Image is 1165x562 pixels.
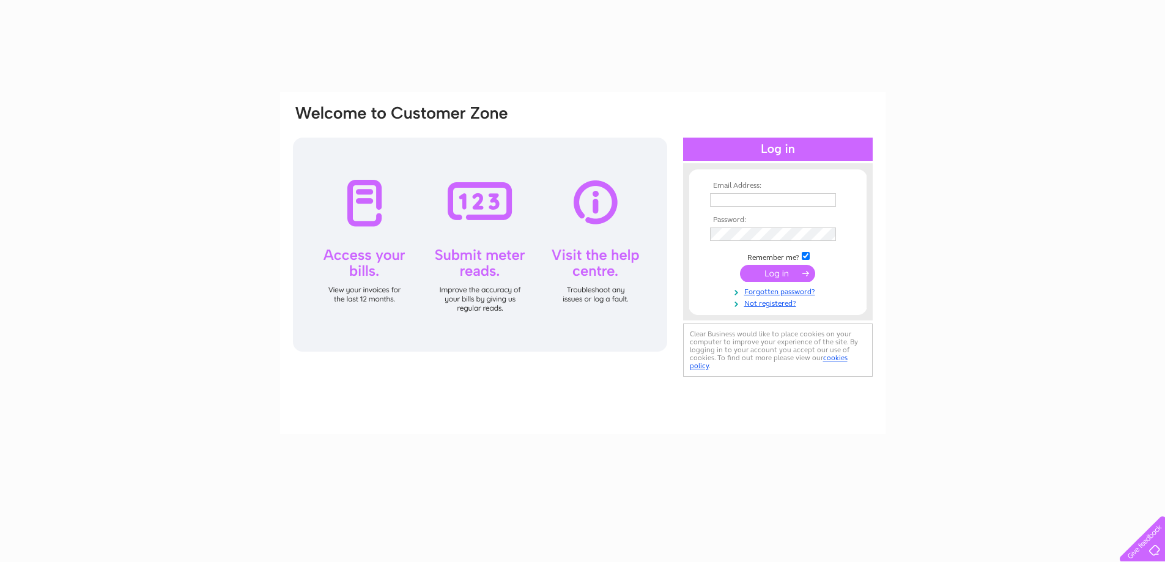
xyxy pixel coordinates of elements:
[707,182,849,190] th: Email Address:
[707,216,849,224] th: Password:
[683,324,873,377] div: Clear Business would like to place cookies on your computer to improve your experience of the sit...
[707,250,849,262] td: Remember me?
[710,285,849,297] a: Forgotten password?
[690,353,848,370] a: cookies policy
[710,297,849,308] a: Not registered?
[740,265,815,282] input: Submit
